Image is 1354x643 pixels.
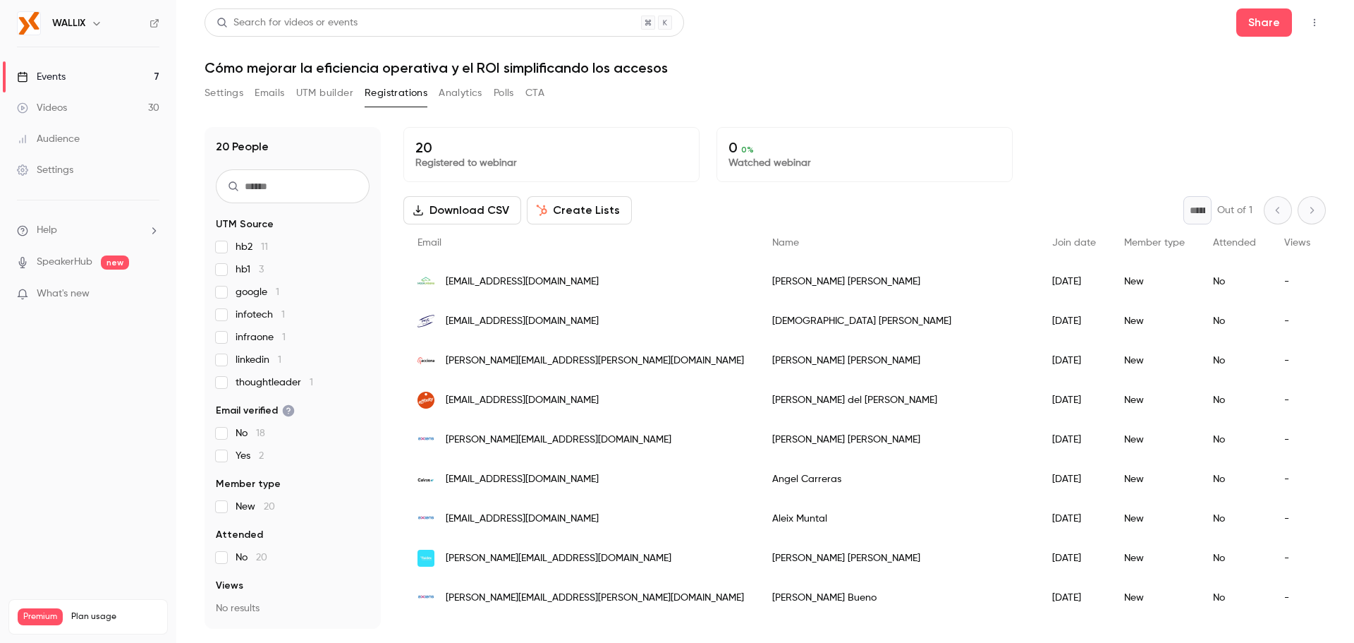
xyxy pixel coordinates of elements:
div: - [1270,301,1324,341]
div: [DATE] [1038,341,1110,380]
div: - [1270,262,1324,301]
span: hb2 [236,240,268,254]
button: UTM builder [296,82,353,104]
span: google [236,285,279,299]
button: Polls [494,82,514,104]
span: Attended [216,528,263,542]
span: What's new [37,287,90,301]
div: No [1199,262,1270,301]
div: Audience [17,132,80,146]
div: Aleix Muntal [758,499,1038,539]
p: Watched webinar [728,156,1001,170]
img: fluidexspain.com [417,550,434,567]
img: mfi.es [417,313,434,330]
span: No [236,551,267,565]
span: New [236,500,275,514]
span: 1 [276,287,279,297]
span: hb1 [236,263,264,277]
div: No [1199,499,1270,539]
div: No [1199,459,1270,499]
span: Member type [216,477,281,491]
span: [PERSON_NAME][EMAIL_ADDRESS][DOMAIN_NAME] [446,433,671,447]
div: [PERSON_NAME] [PERSON_NAME] [758,420,1038,459]
div: New [1110,459,1199,499]
span: Member type [1124,238,1185,248]
span: 1 [281,310,285,320]
span: thoughtleader [236,375,313,390]
a: SpeakerHub [37,255,92,270]
div: [DATE] [1038,420,1110,459]
div: [DATE] [1038,380,1110,420]
span: Name [772,238,799,248]
span: Email [417,238,441,248]
span: Premium [18,608,63,625]
img: axians.es [417,589,434,606]
div: - [1270,539,1324,578]
p: No results [216,601,370,615]
span: Attended [1213,238,1256,248]
div: [PERSON_NAME] del [PERSON_NAME] [758,380,1038,420]
div: Search for videos or events [216,16,358,30]
div: No [1199,539,1270,578]
h6: WALLIX [52,16,85,30]
span: 1 [282,332,286,342]
div: New [1110,578,1199,618]
span: [EMAIL_ADDRESS][DOMAIN_NAME] [446,275,599,289]
span: 0 % [741,145,754,155]
span: No [236,426,265,440]
p: 20 [415,139,688,156]
button: Settings [205,82,243,104]
div: No [1199,420,1270,459]
span: [EMAIL_ADDRESS][DOMAIN_NAME] [446,512,599,527]
span: [PERSON_NAME][EMAIL_ADDRESS][DOMAIN_NAME] [446,551,671,566]
span: Join date [1052,238,1096,248]
div: New [1110,341,1199,380]
span: Email verified [216,404,295,418]
img: ag-group.com [417,392,434,409]
div: - [1270,459,1324,499]
div: Settings [17,163,73,177]
p: 0 [728,139,1001,156]
div: - [1270,420,1324,459]
h1: 20 People [216,138,269,155]
img: cefiros.net [417,476,434,483]
div: Videos [17,101,67,115]
div: No [1199,341,1270,380]
button: Download CSV [403,196,521,224]
span: 18 [256,428,265,438]
span: new [101,256,129,270]
div: [DATE] [1038,262,1110,301]
span: infotech [236,308,285,322]
span: 11 [261,242,268,252]
div: - [1270,380,1324,420]
button: Create Lists [527,196,632,224]
div: [DATE] [1038,459,1110,499]
span: [PERSON_NAME][EMAIL_ADDRESS][PERSON_NAME][DOMAIN_NAME] [446,354,744,368]
img: modaurbana.org [417,273,434,290]
div: [PERSON_NAME] [PERSON_NAME] [758,341,1038,380]
button: CTA [525,82,544,104]
span: [PERSON_NAME][EMAIL_ADDRESS][PERSON_NAME][DOMAIN_NAME] [446,591,744,606]
div: New [1110,262,1199,301]
img: axians.es [417,510,434,527]
div: New [1110,380,1199,420]
img: acciona.com [417,352,434,369]
span: infraone [236,330,286,344]
div: No [1199,301,1270,341]
div: [DATE] [1038,499,1110,539]
div: [DEMOGRAPHIC_DATA] [PERSON_NAME] [758,301,1038,341]
span: 1 [278,355,281,365]
span: [EMAIL_ADDRESS][DOMAIN_NAME] [446,314,599,329]
span: 20 [256,553,267,563]
div: Angel Carreras [758,459,1038,499]
span: Help [37,223,57,238]
div: No [1199,380,1270,420]
span: 2 [259,451,264,461]
li: help-dropdown-opener [17,223,159,238]
div: No [1199,578,1270,618]
p: Registered to webinar [415,156,688,170]
span: linkedin [236,353,281,367]
div: [DATE] [1038,301,1110,341]
div: [PERSON_NAME] Bueno [758,578,1038,618]
span: 3 [259,265,264,275]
